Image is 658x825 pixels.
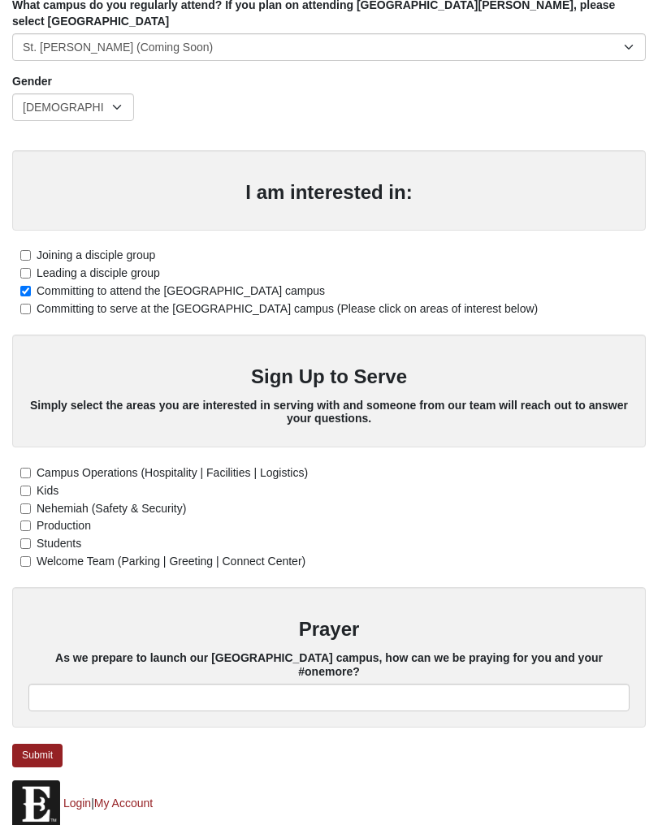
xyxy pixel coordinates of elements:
span: Kids [37,484,58,497]
input: Committing to attend the [GEOGRAPHIC_DATA] campus [20,286,31,296]
span: Committing to attend the [GEOGRAPHIC_DATA] campus [37,284,325,297]
input: Students [20,538,31,549]
span: Production [37,519,91,532]
h3: I am interested in: [28,181,630,205]
input: Joining a disciple group [20,250,31,261]
h3: Sign Up to Serve [28,365,630,389]
span: Campus Operations (Hospitality | Facilities | Logistics) [37,466,308,479]
label: Gender [12,73,52,89]
h5: Simply select the areas you are interested in serving with and someone from our team will reach o... [28,399,630,426]
a: My Account [94,797,153,810]
input: Campus Operations (Hospitality | Facilities | Logistics) [20,468,31,478]
input: Nehemiah (Safety & Security) [20,503,31,514]
input: Production [20,520,31,531]
input: Kids [20,486,31,496]
span: Joining a disciple group [37,248,155,261]
h3: Prayer [28,618,630,641]
a: Login [63,797,91,810]
span: Nehemiah (Safety & Security) [37,502,186,515]
span: Leading a disciple group [37,266,160,279]
a: Submit [12,744,63,767]
span: Students [37,537,81,550]
input: Committing to serve at the [GEOGRAPHIC_DATA] campus (Please click on areas of interest below) [20,304,31,314]
span: Committing to serve at the [GEOGRAPHIC_DATA] campus (Please click on areas of interest below) [37,302,538,315]
input: Welcome Team (Parking | Greeting | Connect Center) [20,556,31,567]
h5: As we prepare to launch our [GEOGRAPHIC_DATA] campus, how can we be praying for you and your #one... [28,651,630,679]
input: Leading a disciple group [20,268,31,279]
span: Welcome Team (Parking | Greeting | Connect Center) [37,555,305,568]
